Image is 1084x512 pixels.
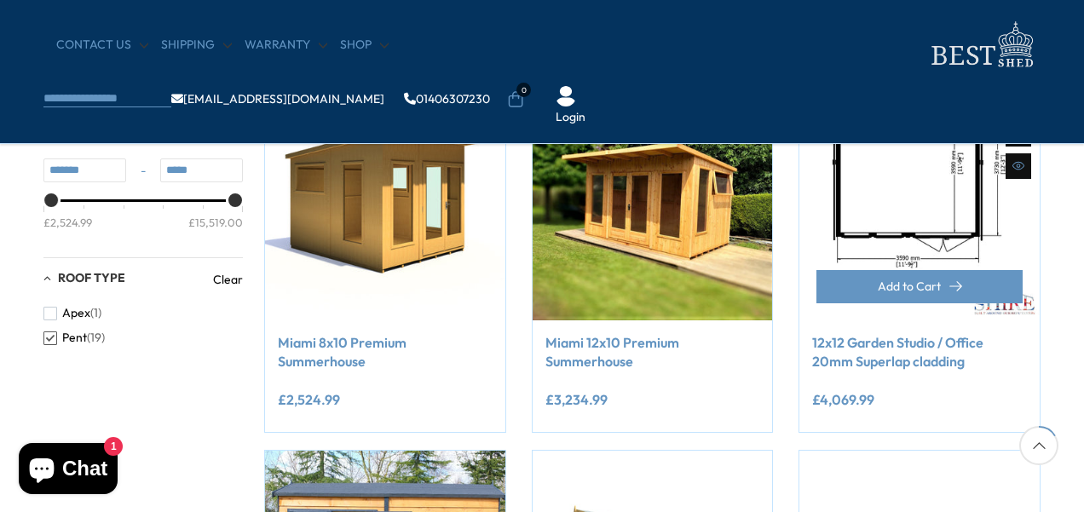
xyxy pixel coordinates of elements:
[87,331,105,345] span: (19)
[43,199,243,244] div: Price
[556,86,576,106] img: User Icon
[278,393,340,406] ins: £2,524.99
[545,333,760,371] a: Miami 12x10 Premium Summerhouse
[507,91,524,108] a: 0
[171,93,384,105] a: [EMAIL_ADDRESS][DOMAIN_NAME]
[62,306,90,320] span: Apex
[161,37,232,54] a: Shipping
[878,280,941,292] span: Add to Cart
[188,215,243,230] div: £15,519.00
[126,163,160,180] span: -
[921,17,1041,72] img: logo
[245,37,327,54] a: Warranty
[545,393,608,406] ins: £3,234.99
[160,158,243,182] input: Max value
[90,306,101,320] span: (1)
[516,83,531,97] span: 0
[58,270,125,285] span: Roof Type
[62,331,87,345] span: Pent
[43,325,105,350] button: Pent
[404,93,490,105] a: 01406307230
[43,215,92,230] div: £2,524.99
[812,393,874,406] ins: £4,069.99
[43,301,101,325] button: Apex
[556,109,585,126] a: Login
[340,37,389,54] a: Shop
[56,37,148,54] a: CONTACT US
[213,271,243,288] a: Clear
[812,333,1027,371] a: 12x12 Garden Studio / Office 20mm Superlap cladding
[43,158,126,182] input: Min value
[816,270,1023,303] button: Add to Cart
[14,443,123,498] inbox-online-store-chat: Shopify online store chat
[278,333,493,371] a: Miami 8x10 Premium Summerhouse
